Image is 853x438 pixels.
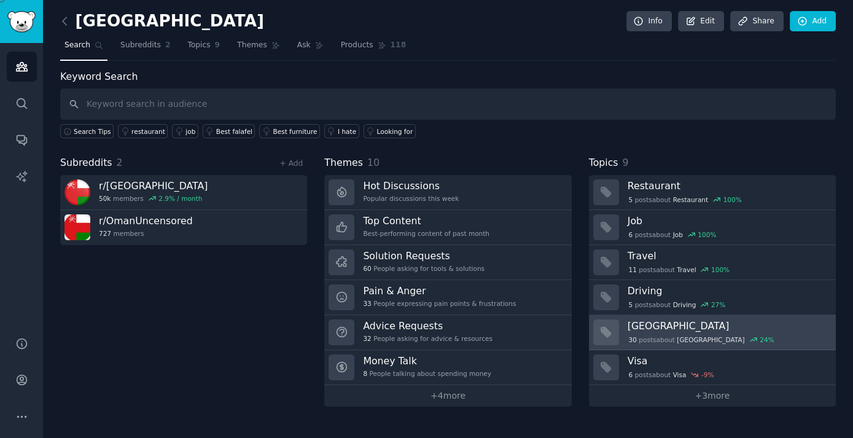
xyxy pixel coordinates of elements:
div: Best falafel [216,127,252,136]
div: People expressing pain points & frustrations [363,299,516,308]
span: 5 [628,195,633,204]
div: post s about [628,264,731,275]
div: post s about [628,334,776,345]
a: r/OmanUncensored727members [60,210,307,245]
div: 2.9 % / month [158,194,202,203]
a: Travel11postsaboutTravel100% [589,245,836,280]
div: People talking about spending money [363,369,491,378]
img: Oman [64,179,90,205]
a: + Add [279,159,303,168]
span: Ask [297,40,311,51]
h3: Money Talk [363,354,491,367]
span: Themes [324,155,363,171]
div: -9 % [701,370,714,379]
div: Looking for [377,127,413,136]
span: Topics [589,155,618,171]
span: 50k [99,194,111,203]
h2: [GEOGRAPHIC_DATA] [60,12,264,31]
a: [GEOGRAPHIC_DATA]30postsabout[GEOGRAPHIC_DATA]24% [589,315,836,350]
img: OmanUncensored [64,214,90,240]
h3: r/ OmanUncensored [99,214,193,227]
div: post s about [628,229,717,240]
h3: Driving [628,284,827,297]
h3: Travel [628,249,827,262]
h3: [GEOGRAPHIC_DATA] [628,319,827,332]
span: 11 [628,265,636,274]
span: Subreddits [120,40,161,51]
a: Share [730,11,783,32]
div: People asking for tools & solutions [363,264,485,273]
span: 2 [165,40,171,51]
a: Looking for [364,124,416,138]
div: 100 % [711,265,730,274]
span: Themes [237,40,267,51]
span: Products [341,40,373,51]
span: 8 [363,369,367,378]
div: I hate [338,127,356,136]
a: I hate [324,124,359,138]
a: Driving5postsaboutDriving27% [589,280,836,315]
div: 100 % [723,195,742,204]
a: Money Talk8People talking about spending money [324,350,571,385]
div: 100 % [698,230,716,239]
span: 5 [628,300,633,309]
h3: Solution Requests [363,249,485,262]
div: post s about [628,194,743,205]
span: Search Tips [74,127,111,136]
a: Add [790,11,836,32]
span: 32 [363,334,371,343]
a: Ask [293,36,328,61]
h3: Visa [628,354,827,367]
span: Visa [673,370,687,379]
a: Themes [233,36,284,61]
div: 24 % [760,335,774,344]
a: Visa6postsaboutVisa-9% [589,350,836,385]
a: Info [626,11,672,32]
span: 30 [628,335,636,344]
a: Restaurant5postsaboutRestaurant100% [589,175,836,210]
img: GummySearch logo [7,11,36,33]
span: 10 [367,157,380,168]
a: Advice Requests32People asking for advice & resources [324,315,571,350]
div: post s about [628,299,726,310]
span: 33 [363,299,371,308]
a: +4more [324,385,571,407]
span: Job [673,230,683,239]
span: [GEOGRAPHIC_DATA] [677,335,744,344]
h3: r/ [GEOGRAPHIC_DATA] [99,179,208,192]
a: Hot DiscussionsPopular discussions this week [324,175,571,210]
a: Edit [678,11,724,32]
div: members [99,229,193,238]
h3: Job [628,214,827,227]
div: Popular discussions this week [363,194,459,203]
button: Search Tips [60,124,114,138]
h3: Hot Discussions [363,179,459,192]
span: 2 [117,157,123,168]
a: Solution Requests60People asking for tools & solutions [324,245,571,280]
span: Travel [677,265,696,274]
div: People asking for advice & resources [363,334,493,343]
span: 6 [628,370,633,379]
span: 118 [391,40,407,51]
h3: Restaurant [628,179,827,192]
label: Keyword Search [60,71,138,82]
a: +3more [589,385,836,407]
a: Best falafel [203,124,255,138]
h3: Advice Requests [363,319,493,332]
a: Job6postsaboutJob100% [589,210,836,245]
div: members [99,194,208,203]
h3: Top Content [363,214,489,227]
span: Restaurant [673,195,708,204]
a: Subreddits2 [116,36,174,61]
span: 9 [622,157,628,168]
input: Keyword search in audience [60,88,836,120]
div: Best-performing content of past month [363,229,489,238]
span: Subreddits [60,155,112,171]
a: Search [60,36,107,61]
span: Search [64,40,90,51]
a: restaurant [118,124,168,138]
a: Pain & Anger33People expressing pain points & frustrations [324,280,571,315]
span: 727 [99,229,111,238]
span: Topics [187,40,210,51]
div: job [185,127,195,136]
